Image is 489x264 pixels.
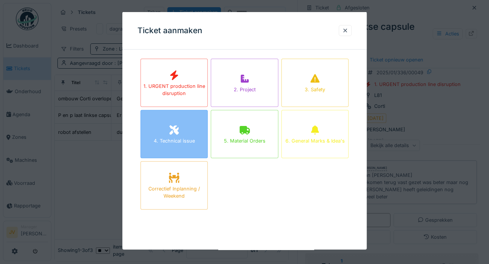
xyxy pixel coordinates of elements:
[137,26,202,35] h3: Ticket aanmaken
[305,86,325,93] div: 3. Safety
[154,137,195,144] div: 4. Technical issue
[224,137,265,144] div: 5. Material Orders
[141,82,208,97] div: 1. URGENT production line disruption
[285,137,345,144] div: 6. General Marks & Idea's
[141,185,208,199] div: Correctief Inplanning / Weekend
[234,86,256,93] div: 2. Project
